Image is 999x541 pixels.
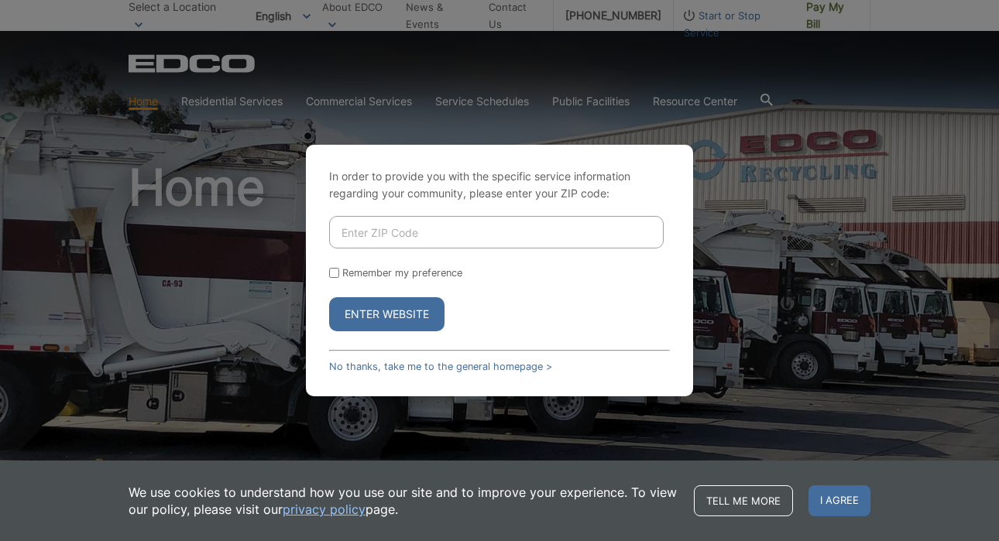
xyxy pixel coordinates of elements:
p: In order to provide you with the specific service information regarding your community, please en... [329,168,670,202]
a: No thanks, take me to the general homepage > [329,361,552,372]
span: I agree [808,485,870,516]
label: Remember my preference [342,267,462,279]
a: Tell me more [694,485,793,516]
input: Enter ZIP Code [329,216,664,248]
a: privacy policy [283,501,366,518]
p: We use cookies to understand how you use our site and to improve your experience. To view our pol... [129,484,678,518]
button: Enter Website [329,297,445,331]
